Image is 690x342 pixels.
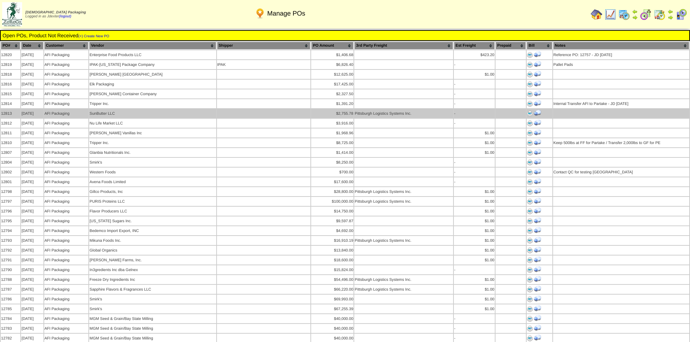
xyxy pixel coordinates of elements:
[89,324,216,333] td: MGM Seed & Grain/Bay State Milling
[534,139,541,146] img: Print Receiving Document
[534,148,541,156] img: Print Receiving Document
[527,335,533,341] img: Print
[44,197,89,206] td: AFI Packaging
[311,180,353,184] div: $17,600.00
[527,267,533,273] img: Print
[605,9,616,20] img: line_graph.gif
[89,109,216,118] td: SunButter LLC
[89,275,216,284] td: Freeze Dry Ingredients Inc
[454,287,494,292] div: $1.00
[534,70,541,77] img: Print Receiving Document
[354,197,453,206] td: Pittsburgh Logistics Systems Inc.
[1,99,20,108] td: 12814
[311,92,353,96] div: $2,327.50
[44,207,89,216] td: AFI Packaging
[311,248,353,253] div: $13,840.00
[89,314,216,323] td: MGM Seed & Grain/Bay State Milling
[1,138,20,147] td: 12810
[668,14,673,20] img: arrowright.gif
[44,265,89,274] td: AFI Packaging
[21,60,43,69] td: [DATE]
[534,295,541,302] img: Print Receiving Document
[44,128,89,138] td: AFI Packaging
[534,266,541,273] img: Print Receiving Document
[1,265,20,274] td: 12790
[534,207,541,214] img: Print Receiving Document
[44,80,89,89] td: AFI Packaging
[527,179,533,185] img: Print
[1,197,20,206] td: 12797
[534,324,541,332] img: Print Receiving Document
[553,50,689,59] td: Reference PO: 12757 - JD [DATE]
[454,258,494,262] div: $1.00
[44,216,89,225] td: AFI Packaging
[89,226,216,235] td: Bedemco Import Export, INC
[44,60,89,69] td: AFI Packaging
[311,229,353,233] div: $4,692.00
[1,187,20,196] td: 12798
[89,158,216,167] td: Smirk's
[534,305,541,312] img: Print Receiving Document
[311,53,353,57] div: $1,406.68
[89,99,216,108] td: Tripper Inc.
[534,187,541,195] img: Print Receiving Document
[454,209,494,214] div: $1.00
[44,285,89,294] td: AFI Packaging
[454,151,494,155] div: $1.00
[1,226,20,235] td: 12794
[553,60,689,69] td: Pallet Pads
[21,324,43,333] td: [DATE]
[78,34,109,38] a: (+) Create New PO
[527,316,533,322] img: Print
[89,60,216,69] td: IPAK-[US_STATE] Package Company
[311,160,353,165] div: $8,250.00
[654,9,665,20] img: calendarinout.gif
[1,148,20,157] td: 12807
[534,178,541,185] img: Print Receiving Document
[89,216,216,225] td: [US_STATE] Sugars Inc.
[527,238,533,244] img: Print
[553,42,689,50] th: Notes
[1,304,20,313] td: 12785
[311,72,353,77] div: $12,625.00
[21,187,43,196] td: [DATE]
[354,285,453,294] td: Pittsburgh Logistics Systems Inc.
[534,227,541,234] img: Print Receiving Document
[21,295,43,304] td: [DATE]
[44,148,89,157] td: AFI Packaging
[89,89,216,98] td: [PERSON_NAME] Container Company
[534,119,541,126] img: Print Receiving Document
[311,219,353,223] div: $9,597.87
[21,168,43,177] td: [DATE]
[1,168,20,177] td: 12802
[527,189,533,195] img: Print
[454,53,494,57] div: $423.20
[534,109,541,117] img: Print Receiving Document
[534,80,541,87] img: Print Receiving Document
[89,80,216,89] td: Elk Packaging
[454,131,494,135] div: $1.00
[454,60,495,69] td: -
[44,226,89,235] td: AFI Packaging
[44,89,89,98] td: AFI Packaging
[311,326,353,331] div: $40,000.00
[89,197,216,206] td: PURIS Proteins LLC
[21,314,43,323] td: [DATE]
[527,296,533,302] img: Print
[44,42,89,50] th: Customer
[21,42,43,50] th: Date
[21,197,43,206] td: [DATE]
[311,42,354,50] th: PO Amount
[44,256,89,265] td: AFI Packaging
[354,109,453,118] td: Pittsburgh Logistics Systems Inc.
[527,277,533,283] img: Print
[21,246,43,255] td: [DATE]
[21,265,43,274] td: [DATE]
[2,2,22,26] img: zoroco-logo-small.webp
[454,119,495,128] td: -
[668,9,673,14] img: arrowleft.gif
[1,89,20,98] td: 12815
[527,287,533,292] img: Print
[89,256,216,265] td: [PERSON_NAME] Farms, Inc.
[676,9,687,20] img: calendarcustomer.gif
